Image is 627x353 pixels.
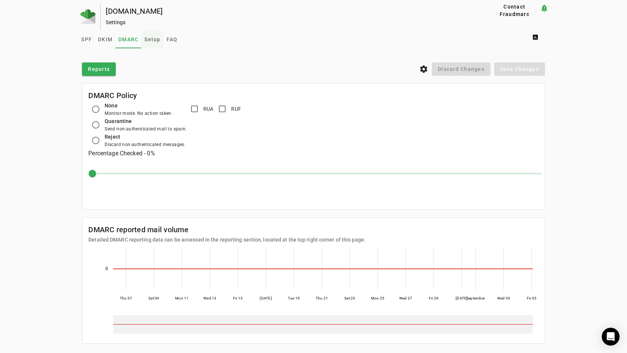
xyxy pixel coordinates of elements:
label: RUF [230,105,241,113]
text: September [466,296,485,300]
text: [DATE] [260,296,272,300]
a: DMARC [115,30,141,48]
div: [DOMAIN_NAME] [106,7,466,15]
mat-slider: Percent [91,165,542,182]
text: Wed 03 [497,296,511,300]
text: Thu 07 [120,296,132,300]
span: DMARC [118,37,138,42]
mat-card-title: DMARC Policy [88,90,137,101]
span: DKIM [98,37,112,42]
text: Fri 15 [233,296,243,300]
mat-icon: notification_important [540,4,549,13]
a: DKIM [95,30,115,48]
text: Sat 23 [344,296,355,300]
text: Mon 11 [175,296,189,300]
span: SPF [81,37,92,42]
mat-card-title: DMARC reported mail volume [88,224,365,236]
text: 0 [105,266,108,271]
i: settings [419,65,428,74]
a: Setup [141,30,163,48]
text: Mon 25 [371,296,385,300]
text: [DATE] [456,296,468,300]
a: SPF [78,30,95,48]
span: Setup [144,37,160,42]
span: Contact Fraudmarc [492,3,537,18]
div: Open Intercom Messenger [602,328,620,346]
div: Send non-authenticated mail to spam. [105,125,187,133]
span: FAQ [167,37,178,42]
text: Tue 19 [288,296,300,300]
text: Fri 29 [429,296,439,300]
text: Thu 21 [316,296,328,300]
div: Discard non-authenticated messages. [105,141,186,148]
div: None [105,101,173,110]
img: Fraudmarc Logo [81,9,95,24]
div: Settings [106,19,466,26]
div: Monitor mode. No action taken. [105,110,173,117]
a: FAQ [164,30,181,48]
text: Fri 05 [527,296,537,300]
text: Wed 13 [203,296,217,300]
button: Contact Fraudmarc [489,4,540,17]
div: Quarantine [105,117,187,125]
label: RUA [202,105,214,113]
span: Reports [88,65,110,73]
text: Wed 27 [399,296,413,300]
div: Reject [105,133,186,141]
h3: Percentage Checked - 0% [88,148,539,159]
button: Reports [82,62,116,76]
text: Sat 09 [148,296,160,300]
mat-card-subtitle: Detailed DMARC reporting data can be accessed in the reporting section, located at the top right ... [88,236,365,244]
